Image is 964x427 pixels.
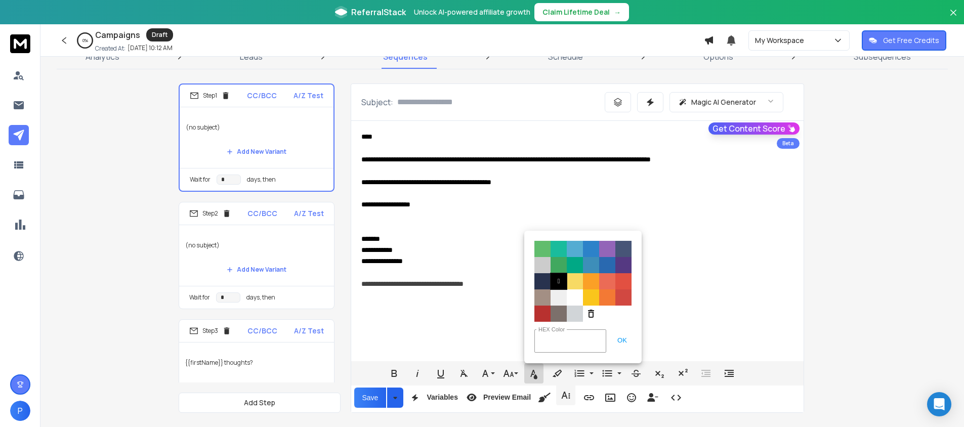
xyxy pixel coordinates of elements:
div: Step 1 [190,91,230,100]
button: Add New Variant [219,142,295,162]
p: (no subject) [185,231,328,260]
p: Get Free Credits [883,35,939,46]
p: A/Z Test [294,208,324,219]
p: Unlock AI-powered affiliate growth [414,7,530,17]
span: Preview Email [481,393,533,402]
div: Open Intercom Messenger [927,392,951,416]
p: [DATE] 10:12 AM [128,44,173,52]
button: Save [354,388,387,408]
p: Options [703,51,733,63]
p: Schedule [548,51,583,63]
div: Draft [146,28,173,41]
button: Get Content Score [708,122,800,135]
h1: Campaigns [95,29,140,41]
p: {{firstName}} thoughts? [185,349,328,377]
button: OK [612,330,632,351]
p: CC/BCC [247,208,277,219]
span: ReferralStack [351,6,406,18]
p: Subject: [361,96,393,108]
a: Schedule [542,45,589,69]
button: Close banner [947,6,960,30]
p: Created At: [95,45,125,53]
p: CC/BCC [247,326,277,336]
p: A/Z Test [294,326,324,336]
a: Options [697,45,739,69]
p: Analytics [86,51,119,63]
div: Beta [777,138,800,149]
p: Leads [240,51,263,63]
button: P [10,401,30,421]
button: Decrease Indent (⌘[) [696,363,716,383]
li: Step3CC/BCCA/Z Test{{firstName}} thoughts?Add New VariantWait fordays, then [179,319,334,426]
p: Wait for [189,293,210,302]
p: Wait for [190,176,211,184]
a: Subsequences [848,45,917,69]
p: Sequences [383,51,428,63]
p: days, then [247,176,276,184]
a: Analytics [79,45,125,69]
button: Variables [405,388,460,408]
span: Variables [425,393,460,402]
button: Add New Variant [219,377,295,397]
p: days, then [246,293,275,302]
a: Leads [234,45,269,69]
p: Subsequences [854,51,911,63]
li: Step2CC/BCCA/Z Test(no subject)Add New VariantWait fordays, then [179,202,334,309]
p: Magic AI Generator [691,97,756,107]
button: Increase Indent (⌘]) [720,363,739,383]
p: CC/BCC [247,91,277,101]
button: Superscript [673,363,692,383]
p: (no subject) [186,113,327,142]
button: Claim Lifetime Deal→ [534,3,629,21]
div: Step 2 [189,209,231,218]
label: HEX Color [536,326,567,333]
button: Add Step [179,393,341,413]
li: Step1CC/BCCA/Z Test(no subject)Add New VariantWait fordays, then [179,83,334,192]
button: Add New Variant [219,260,295,280]
button: Get Free Credits [862,30,946,51]
a: Sequences [377,45,434,69]
button: Preview Email [462,388,533,408]
p: My Workspace [755,35,808,46]
div: Step 3 [189,326,231,335]
p: A/Z Test [294,91,323,101]
span: → [614,7,621,17]
span:  [551,273,567,289]
p: 0 % [82,37,88,44]
button: Magic AI Generator [669,92,783,112]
